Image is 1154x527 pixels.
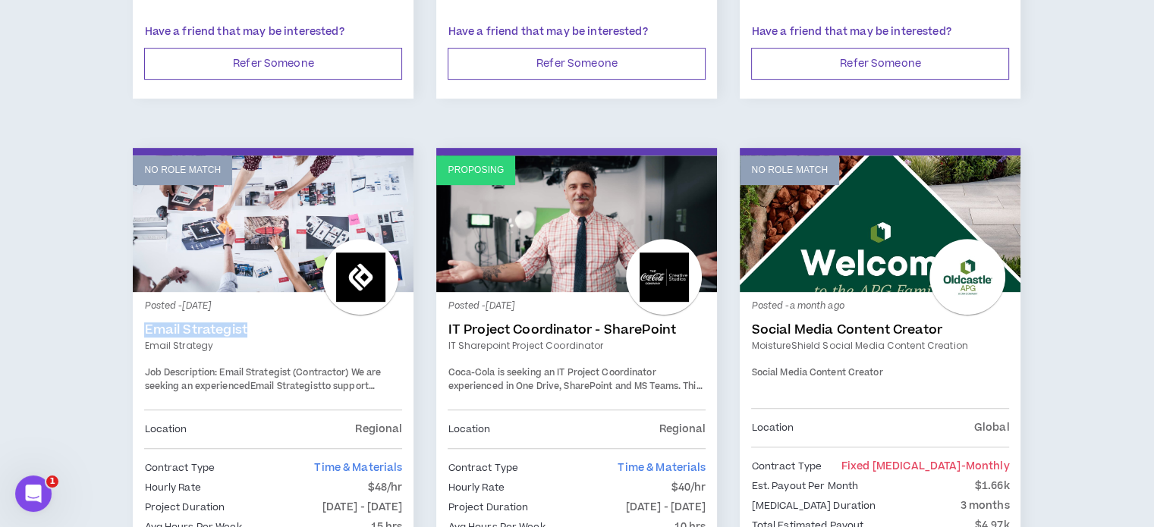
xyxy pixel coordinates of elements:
p: Location [144,421,187,438]
a: No Role Match [133,155,413,292]
p: Posted - [DATE] [144,300,402,313]
a: Email Strategy [144,339,402,353]
span: 1 [46,475,58,488]
p: Project Duration [144,499,225,516]
p: Location [751,419,794,436]
p: Project Duration [448,499,528,516]
a: IT Sharepoint Project Coordinator [448,339,706,353]
p: [DATE] - [DATE] [322,499,403,516]
p: No Role Match [144,163,221,177]
p: Location [448,421,490,438]
span: Time & Materials [314,460,402,475]
a: Email Strategist [144,322,402,337]
strong: Email Strategist [250,380,322,393]
p: Hourly Rate [144,479,200,496]
p: Contract Type [751,458,822,475]
p: Regional [659,421,706,438]
p: Hourly Rate [448,479,504,496]
p: Contract Type [448,460,518,476]
p: $48/hr [368,479,403,496]
p: Have a friend that may be interested? [751,24,1009,40]
p: [DATE] - [DATE] [626,499,706,516]
p: Est. Payout Per Month [751,478,858,494]
span: Coca-Cola is seeking an IT Project Coordinator experienced in One Drive, SharePoint and MS Teams.... [448,366,702,432]
a: IT Project Coordinator - SharePoint [448,322,706,337]
p: $40/hr [671,479,706,496]
a: MoistureShield Social Media Content Creation [751,339,1009,353]
p: Contract Type [144,460,215,476]
a: Social Media Content Creator [751,322,1009,337]
a: No Role Match [740,155,1020,292]
p: Have a friend that may be interested? [448,24,706,40]
p: Have a friend that may be interested? [144,24,402,40]
p: Posted - a month ago [751,300,1009,313]
p: Posted - [DATE] [448,300,706,313]
iframe: Intercom live chat [15,475,52,512]
p: 3 months [960,497,1009,514]
p: No Role Match [751,163,828,177]
a: Proposing [436,155,717,292]
p: Proposing [448,163,504,177]
span: Time & Materials [618,460,706,475]
span: - monthly [961,459,1009,474]
button: Refer Someone [144,48,402,80]
button: Refer Someone [751,48,1009,80]
p: Regional [355,421,402,438]
p: [MEDICAL_DATA] Duration [751,497,876,514]
span: Fixed [MEDICAL_DATA] [841,459,1010,474]
button: Refer Someone [448,48,706,80]
p: $1.66k [975,478,1010,494]
span: Social Media Content Creator [751,366,882,379]
p: Global [974,419,1010,436]
strong: Job Description: Email Strategist (Contractor) [144,366,348,379]
span: We are seeking an experienced [144,366,381,393]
